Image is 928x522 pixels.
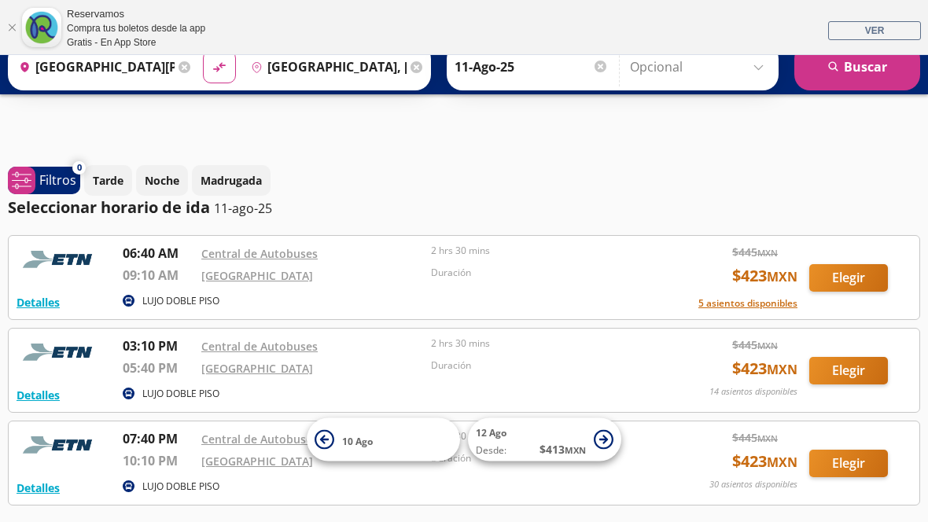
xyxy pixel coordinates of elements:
button: Madrugada [192,165,271,196]
span: Desde: [476,443,506,458]
a: [GEOGRAPHIC_DATA] [201,454,313,469]
small: MXN [767,454,797,471]
button: Tarde [84,165,132,196]
p: 07:40 PM [123,429,193,448]
p: LUJO DOBLE PISO [142,294,219,308]
a: [GEOGRAPHIC_DATA] [201,361,313,376]
a: Central de Autobuses [201,246,318,261]
input: Buscar Destino [245,47,407,86]
p: LUJO DOBLE PISO [142,387,219,401]
span: $ 413 [539,441,586,458]
input: Buscar Origen [13,47,175,86]
p: 2 hrs 30 mins [431,336,653,351]
button: 5 asientos disponibles [698,296,797,311]
p: 14 asientos disponibles [709,385,797,399]
span: $ 423 [732,450,797,473]
p: 06:40 AM [123,244,193,263]
div: Gratis - En App Store [67,35,205,50]
input: Opcional [630,47,771,86]
span: 12 Ago [476,426,506,439]
span: VER [865,25,885,36]
p: Tarde [93,172,123,189]
button: Elegir [809,264,888,292]
p: 10:10 PM [123,451,193,470]
button: Detalles [17,387,60,403]
img: RESERVAMOS [17,429,103,461]
small: MXN [767,268,797,285]
p: 03:10 PM [123,336,193,355]
div: Reservamos [67,6,205,22]
p: Madrugada [201,172,262,189]
p: Noche [145,172,179,189]
span: 0 [77,161,82,175]
button: Detalles [17,480,60,496]
button: 10 Ago [307,418,460,461]
a: Central de Autobuses [201,339,318,354]
button: Elegir [809,450,888,477]
span: 10 Ago [342,434,373,447]
p: LUJO DOBLE PISO [142,480,219,494]
span: $ 445 [732,244,778,260]
p: 2 hrs 30 mins [431,244,653,258]
small: MXN [757,340,778,351]
small: MXN [757,432,778,444]
button: Noche [136,165,188,196]
a: VER [828,21,921,40]
small: MXN [767,361,797,378]
button: Buscar [794,43,920,90]
span: $ 423 [732,264,797,288]
button: Detalles [17,294,60,311]
p: 30 asientos disponibles [709,478,797,491]
div: Compra tus boletos desde la app [67,21,205,35]
span: $ 445 [732,336,778,353]
small: MXN [757,247,778,259]
a: Central de Autobuses [201,432,318,447]
span: $ 445 [732,429,778,446]
span: $ 423 [732,357,797,380]
p: 09:10 AM [123,266,193,285]
input: Elegir Fecha [455,47,609,86]
a: Cerrar [7,23,17,32]
button: Elegir [809,357,888,384]
p: Filtros [39,171,76,189]
img: RESERVAMOS [17,244,103,275]
p: 05:40 PM [123,358,193,377]
p: Seleccionar horario de ida [8,196,210,219]
p: Duración [431,358,653,373]
img: RESERVAMOS [17,336,103,368]
button: 12 AgoDesde:$413MXN [468,418,621,461]
p: Duración [431,266,653,280]
a: [GEOGRAPHIC_DATA] [201,268,313,283]
button: 0Filtros [8,167,80,194]
small: MXN [565,444,586,456]
p: 11-ago-25 [214,199,272,218]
